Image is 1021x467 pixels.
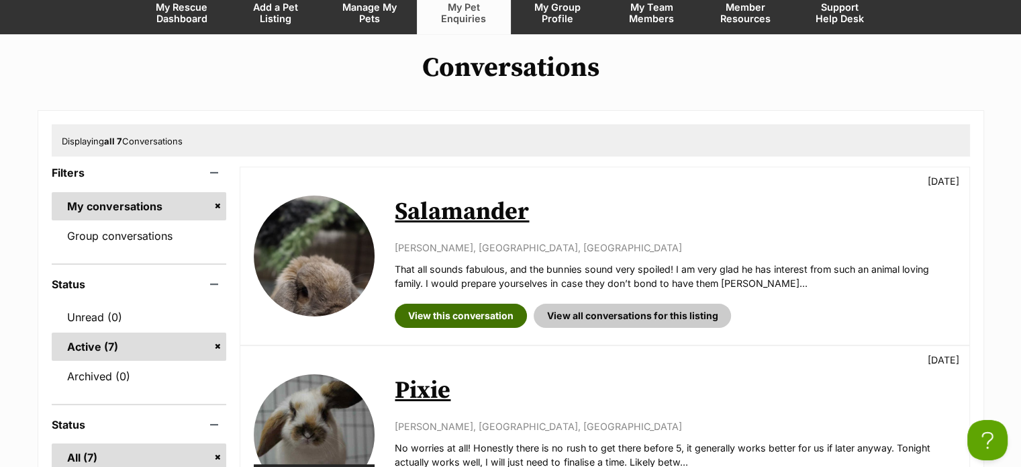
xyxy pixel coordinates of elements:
[52,278,227,290] header: Status
[928,174,959,188] p: [DATE]
[716,1,776,24] span: Member Resources
[152,1,212,24] span: My Rescue Dashboard
[810,1,870,24] span: Support Help Desk
[52,303,227,331] a: Unread (0)
[395,304,527,328] a: View this conversation
[254,196,375,316] img: Salamander
[395,376,450,406] a: Pixie
[395,197,529,227] a: Salamander
[395,419,955,433] p: [PERSON_NAME], [GEOGRAPHIC_DATA], [GEOGRAPHIC_DATA]
[52,333,227,361] a: Active (7)
[528,1,588,24] span: My Group Profile
[52,362,227,390] a: Archived (0)
[928,353,959,367] p: [DATE]
[622,1,682,24] span: My Team Members
[62,136,183,146] span: Displaying Conversations
[395,262,955,291] p: That all sounds fabulous, and the bunnies sound very spoiled! I am very glad he has interest from...
[52,192,227,220] a: My conversations
[395,241,955,255] p: [PERSON_NAME], [GEOGRAPHIC_DATA], [GEOGRAPHIC_DATA]
[434,1,494,24] span: My Pet Enquiries
[340,1,400,24] span: Manage My Pets
[52,167,227,179] header: Filters
[104,136,122,146] strong: all 7
[534,304,731,328] a: View all conversations for this listing
[967,420,1008,460] iframe: Help Scout Beacon - Open
[52,419,227,431] header: Status
[52,222,227,250] a: Group conversations
[246,1,306,24] span: Add a Pet Listing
